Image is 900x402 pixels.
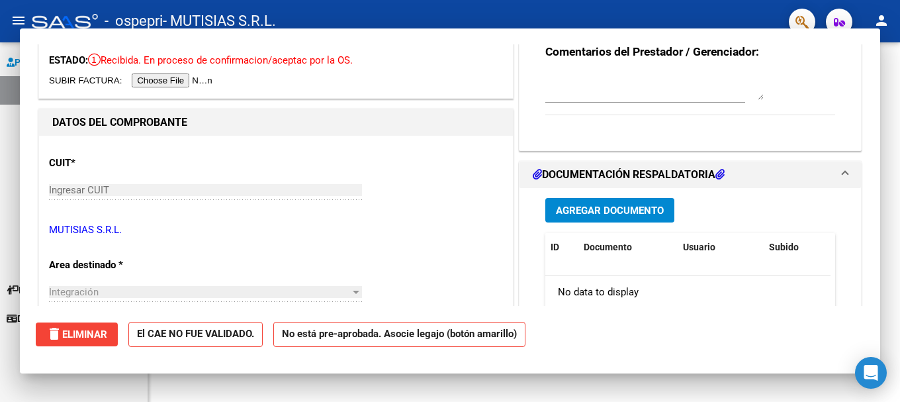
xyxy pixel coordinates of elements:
[683,242,715,252] span: Usuario
[49,54,88,66] span: ESTADO:
[545,276,831,309] div: No data to display
[7,55,127,70] span: Prestadores / Proveedores
[519,162,861,188] mat-expansion-panel-header: DOCUMENTACIÓN RESPALDATORIA
[545,45,759,58] strong: Comentarios del Prestador / Gerenciador:
[874,13,889,28] mat-icon: person
[551,242,559,252] span: ID
[49,286,99,298] span: Integración
[49,156,185,171] p: CUIT
[49,258,185,273] p: Area destinado *
[46,326,62,342] mat-icon: delete
[52,116,187,128] strong: DATOS DEL COMPROBANTE
[545,233,578,262] datatable-header-cell: ID
[128,322,263,348] strong: El CAE NO FUE VALIDADO.
[163,7,276,36] span: - MUTISIAS S.R.L.
[11,13,26,28] mat-icon: menu
[36,323,118,346] button: Eliminar
[7,283,68,297] span: Instructivos
[678,233,764,262] datatable-header-cell: Usuario
[556,205,664,217] span: Agregar Documento
[49,223,503,238] p: MUTISIAS S.R.L.
[764,233,830,262] datatable-header-cell: Subido
[584,242,632,252] span: Documento
[273,322,525,348] strong: No está pre-aprobada. Asocie legajo (botón amarillo)
[105,7,163,36] span: - ospepri
[7,311,93,326] span: Datos de contacto
[545,198,674,223] button: Agregar Documento
[578,233,678,262] datatable-header-cell: Documento
[769,242,799,252] span: Subido
[533,167,725,183] h1: DOCUMENTACIÓN RESPALDATORIA
[830,233,896,262] datatable-header-cell: Acción
[519,23,861,150] div: COMENTARIOS
[855,357,887,389] div: Open Intercom Messenger
[46,328,107,340] span: Eliminar
[88,54,353,66] span: Recibida. En proceso de confirmacion/aceptac por la OS.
